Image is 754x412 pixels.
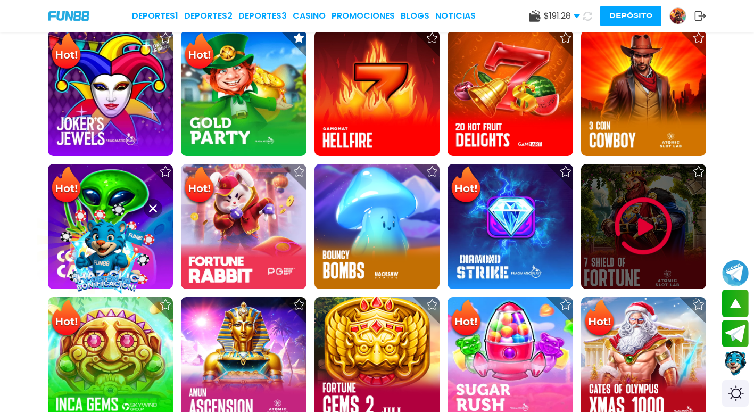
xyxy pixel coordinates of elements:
[48,30,173,155] img: Joker's Jewels
[132,10,178,22] a: Deportes1
[48,11,89,20] img: Company Logo
[722,320,749,348] button: Join telegram
[54,200,159,304] img: Image Link
[184,10,233,22] a: Deportes2
[448,164,573,289] img: Diamond Strike
[582,298,617,340] img: Hot
[314,30,440,155] img: Hellfire
[182,165,217,207] img: Hot
[401,10,429,22] a: BLOGS
[181,164,306,289] img: Fortune Rabbit
[449,165,483,207] img: Hot
[332,10,395,22] a: Promociones
[722,290,749,317] button: scroll up
[448,30,573,155] img: 20 Hot Fruit Delights
[48,164,173,289] img: Cosmic Cash
[435,10,476,22] a: NOTICIAS
[49,298,84,340] img: Hot
[669,7,694,24] a: Avatar
[722,259,749,287] button: Join telegram channel
[600,6,661,26] button: Depósito
[670,8,686,24] img: Avatar
[238,10,287,22] a: Deportes3
[181,30,306,155] img: Gold Party
[49,165,84,207] img: Hot
[49,31,84,73] img: Hot
[581,30,706,155] img: 3 Coin Cowboy
[722,350,749,377] button: Contact customer service
[182,31,217,73] img: Hot
[293,10,326,22] a: CASINO
[449,298,483,340] img: Hot
[544,10,580,22] span: $ 191.28
[722,380,749,407] div: Switch theme
[611,194,675,258] img: Play Game
[314,164,440,289] img: Bouncy Bombs 96%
